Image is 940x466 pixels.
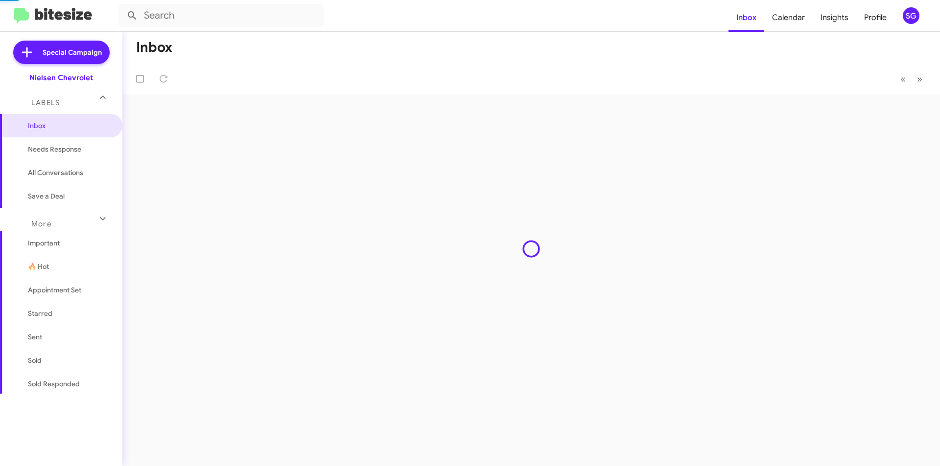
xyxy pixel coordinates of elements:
span: Special Campaign [43,47,102,57]
span: « [900,73,906,85]
span: More [31,220,51,228]
span: Sold Responded [28,379,80,389]
span: Sold [28,355,42,365]
span: 🔥 Hot [28,262,49,271]
span: Labels [31,98,60,107]
span: » [917,73,922,85]
span: Inbox [28,121,111,131]
nav: Page navigation example [895,69,928,89]
div: Nielsen Chevrolet [29,73,93,83]
a: Insights [813,3,856,32]
a: Profile [856,3,894,32]
span: Save a Deal [28,191,65,201]
a: Calendar [764,3,813,32]
span: Sent [28,332,42,342]
a: Inbox [728,3,764,32]
span: All Conversations [28,168,83,178]
input: Search [118,4,324,27]
span: Appointment Set [28,285,81,295]
button: SG [894,7,929,24]
h1: Inbox [136,40,172,55]
span: Starred [28,309,52,318]
a: Special Campaign [13,41,110,64]
button: Previous [894,69,912,89]
span: Important [28,238,111,248]
span: Needs Response [28,144,111,154]
button: Next [911,69,928,89]
div: SG [903,7,919,24]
